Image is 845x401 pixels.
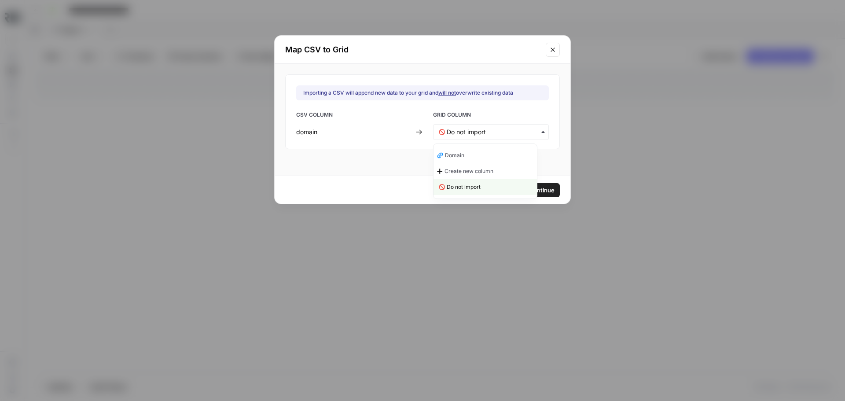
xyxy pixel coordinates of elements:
[433,111,549,121] span: GRID COLUMN
[529,186,555,195] span: Continue
[438,89,456,96] u: will not
[285,44,540,56] h2: Map CSV to Grid
[445,167,493,175] span: Create new column
[447,128,543,136] input: Do not import
[296,111,412,121] span: CSV COLUMN
[447,183,481,191] span: Do not import
[445,151,464,159] span: Domain
[524,183,560,197] button: Continue
[303,89,513,97] div: Importing a CSV will append new data to your grid and overwrite existing data
[546,43,560,57] button: Close modal
[296,128,412,136] div: domain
